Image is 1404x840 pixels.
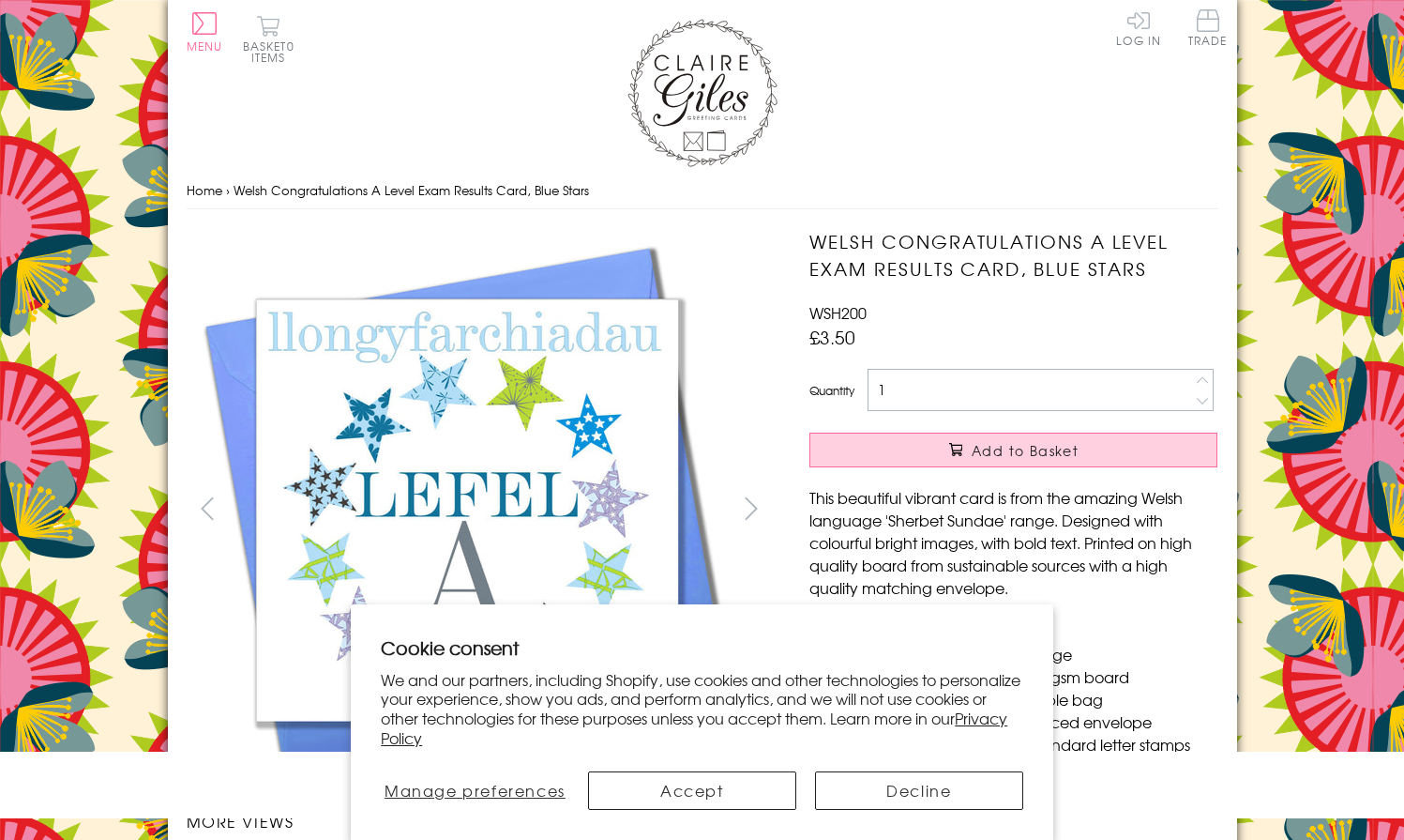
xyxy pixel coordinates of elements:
a: Home [187,181,222,199]
h2: Cookie consent [381,634,1023,661]
p: We and our partners, including Shopify, use cookies and other technologies to personalize your ex... [381,670,1023,748]
button: prev [187,487,229,529]
span: £3.50 [809,324,855,350]
button: Manage preferences [381,771,568,810]
span: Welsh Congratulations A Level Exam Results Card, Blue Stars [234,181,589,199]
img: Welsh Congratulations A Level Exam Results Card, Blue Stars [187,228,749,791]
button: Menu [187,12,223,52]
h3: More views [187,810,773,832]
span: Menu [187,38,223,54]
label: Quantity [809,382,854,399]
a: Privacy Policy [381,707,1007,749]
img: Claire Giles Greetings Cards [627,19,777,167]
span: 0 items [251,38,294,66]
button: Decline [815,771,1023,810]
span: Add to Basket [972,441,1079,460]
button: Basket0 items [243,15,294,63]
span: WSH200 [809,301,867,324]
span: › [226,181,230,199]
nav: breadcrumbs [187,172,1218,210]
a: Trade [1188,9,1228,50]
a: Log In [1116,9,1161,46]
button: Add to Basket [809,433,1217,467]
span: Trade [1188,9,1228,46]
p: This beautiful vibrant card is from the amazing Welsh language 'Sherbet Sundae' range. Designed w... [809,486,1217,599]
span: Manage preferences [385,779,566,802]
button: Accept [588,771,796,810]
h1: Welsh Congratulations A Level Exam Results Card, Blue Stars [809,228,1217,283]
button: next [730,487,772,529]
